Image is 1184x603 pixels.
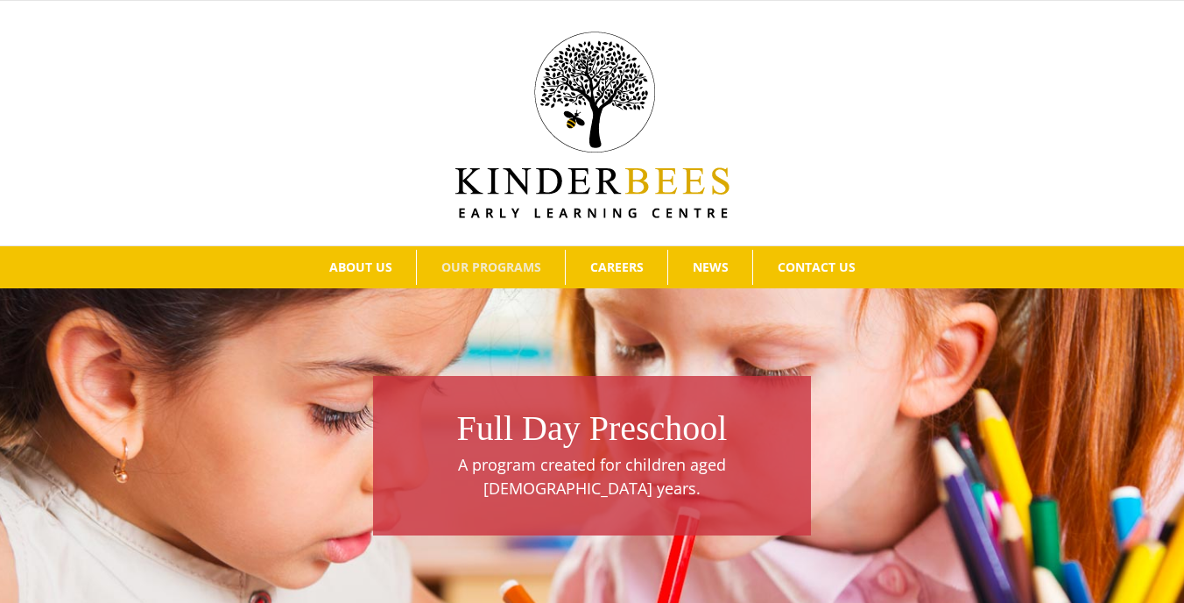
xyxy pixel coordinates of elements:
[778,261,856,273] span: CONTACT US
[417,250,565,285] a: OUR PROGRAMS
[693,261,729,273] span: NEWS
[441,261,541,273] span: OUR PROGRAMS
[329,261,392,273] span: ABOUT US
[26,246,1158,288] nav: Main Menu
[455,32,729,218] img: Kinder Bees Logo
[305,250,416,285] a: ABOUT US
[753,250,879,285] a: CONTACT US
[382,453,802,500] p: A program created for children aged [DEMOGRAPHIC_DATA] years.
[566,250,667,285] a: CAREERS
[382,404,802,453] h1: Full Day Preschool
[668,250,752,285] a: NEWS
[590,261,644,273] span: CAREERS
